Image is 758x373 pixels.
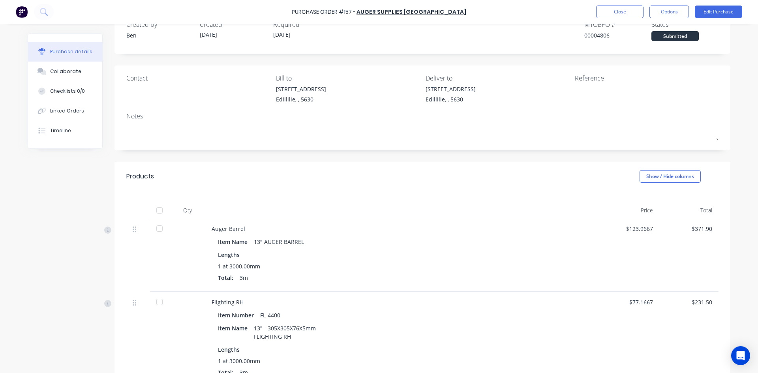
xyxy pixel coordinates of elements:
div: Purchase Order #157 - [292,8,356,16]
button: Edit Purchase [695,6,742,18]
div: Reference [575,73,719,83]
div: Total [659,202,719,218]
div: Ben [126,31,193,39]
button: Linked Orders [28,101,102,121]
div: Auger Barrel [212,225,594,233]
div: Checklists 0/0 [50,88,85,95]
div: Timeline [50,127,71,134]
img: Factory [16,6,28,18]
div: Flighting RH [212,298,594,306]
div: Created by [126,20,193,29]
div: Deliver to [426,73,569,83]
span: Lengths [218,251,240,259]
div: Collaborate [50,68,81,75]
div: Item Name [218,236,254,247]
div: [STREET_ADDRESS] [426,85,476,93]
div: Item Name [218,322,254,334]
div: Open Intercom Messenger [731,346,750,365]
span: 1 at 3000.00mm [218,357,260,365]
div: Item Number [218,309,260,321]
div: Submitted [651,31,699,41]
button: Collaborate [28,62,102,81]
span: 1 at 3000.00mm [218,262,260,270]
div: Contact [126,73,270,83]
div: 13" AUGER BARREL [254,236,304,247]
button: Close [596,6,644,18]
div: Purchase details [50,48,92,55]
div: Notes [126,111,719,121]
div: $231.50 [666,298,712,306]
div: Status [651,20,719,29]
div: Qty [170,202,205,218]
span: Lengths [218,345,240,354]
div: Required [273,20,340,29]
div: Created [200,20,267,29]
div: Edillilie, , 5630 [276,95,326,103]
div: 00004806 [584,31,651,39]
div: Bill to [276,73,420,83]
div: $77.1667 [606,298,653,306]
button: Checklists 0/0 [28,81,102,101]
a: Auger Supplies [GEOGRAPHIC_DATA] [356,8,466,16]
div: Products [126,172,154,181]
div: 13" - 305X305X76X5mm FLIGHTING RH [254,322,317,342]
button: Timeline [28,121,102,141]
div: [STREET_ADDRESS] [276,85,326,93]
span: 3m [240,274,248,282]
button: Purchase details [28,42,102,62]
div: FL-4400 [260,309,280,321]
div: Price [600,202,659,218]
div: $371.90 [666,225,712,233]
div: Linked Orders [50,107,84,114]
div: $123.9667 [606,225,653,233]
button: Options [649,6,689,18]
div: MYOB PO # [584,20,651,29]
div: Edillilie, , 5630 [426,95,476,103]
span: Total: [218,274,233,282]
button: Show / Hide columns [640,170,701,183]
